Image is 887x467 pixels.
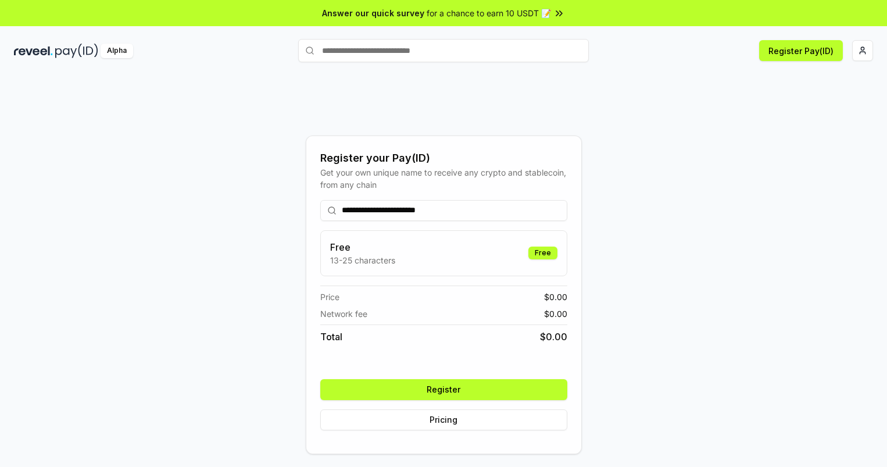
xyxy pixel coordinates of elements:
[540,330,567,344] span: $ 0.00
[759,40,843,61] button: Register Pay(ID)
[322,7,424,19] span: Answer our quick survey
[320,379,567,400] button: Register
[427,7,551,19] span: for a chance to earn 10 USDT 📝
[320,409,567,430] button: Pricing
[320,291,339,303] span: Price
[55,44,98,58] img: pay_id
[101,44,133,58] div: Alpha
[528,247,557,259] div: Free
[320,166,567,191] div: Get your own unique name to receive any crypto and stablecoin, from any chain
[544,308,567,320] span: $ 0.00
[14,44,53,58] img: reveel_dark
[330,254,395,266] p: 13-25 characters
[320,150,567,166] div: Register your Pay(ID)
[320,330,342,344] span: Total
[320,308,367,320] span: Network fee
[330,240,395,254] h3: Free
[544,291,567,303] span: $ 0.00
